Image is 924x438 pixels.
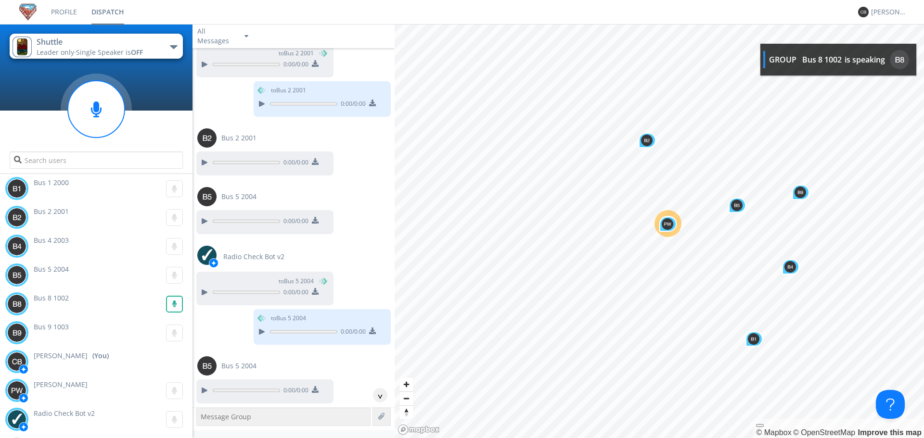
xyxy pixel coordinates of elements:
input: Search users [10,151,183,169]
span: Bus 1 2000 [34,178,69,187]
span: [PERSON_NAME] [34,351,88,361]
img: 373638.png [731,200,743,211]
span: Bus 2 2001 [221,133,257,143]
div: Leader only · [37,48,145,57]
img: 373638.png [858,7,869,17]
img: 373638.png [662,218,673,230]
iframe: Toggle Customer Support [876,390,905,419]
img: caret-down-sm.svg [244,35,248,38]
div: Map marker [639,133,656,148]
div: Bus 8 1002 [802,54,842,65]
span: 0:00 / 0:00 [280,60,308,71]
a: Map feedback [858,428,922,437]
a: Mapbox logo [398,424,440,435]
img: 373638.png [7,381,26,400]
span: 0:00 / 0:00 [280,288,308,299]
img: bc2ca8f184ee4098ac6cf5ab42f2686e [13,37,32,57]
a: Mapbox [756,428,791,437]
span: to Bus 2 2001 [279,49,314,58]
img: 373638.png [197,356,217,375]
img: download media button [312,60,319,67]
img: download media button [312,288,319,295]
div: ^ [373,388,387,402]
span: 0:00 / 0:00 [280,217,308,227]
img: 373638.png [7,179,26,198]
button: Reset bearing to north [399,405,413,419]
span: 0:00 / 0:00 [280,386,308,397]
img: 373638.png [7,208,26,227]
img: download media button [312,158,319,165]
span: Single Speaker is [76,48,143,57]
span: Bus 5 2004 [221,192,257,201]
img: download media button [312,386,319,393]
button: Toggle attribution [756,424,764,427]
a: OpenStreetMap [793,428,855,437]
div: Map marker [659,216,677,232]
img: 373638.png [197,128,217,148]
span: Radio Check Bot v2 [34,409,95,418]
img: db81f118e68845f1855415a8c303d5e5 [197,246,217,265]
img: 373638.png [7,265,26,285]
span: Radio Check Bot v2 [223,252,284,262]
img: download media button [369,100,376,106]
span: OFF [131,48,143,57]
div: Map marker [729,198,746,213]
button: Zoom out [399,391,413,405]
img: 373638.png [7,294,26,313]
img: 373638.png [7,237,26,256]
img: 373638.png [890,50,909,69]
img: 373638.png [197,187,217,206]
span: to Bus 5 2004 [271,314,306,323]
span: to Bus 5 2004 [279,277,314,286]
span: 0:00 / 0:00 [280,158,308,169]
div: is speaking [845,54,885,65]
span: [PERSON_NAME] [34,380,88,389]
span: Bus 2 2001 [34,207,69,216]
img: db81f118e68845f1855415a8c303d5e5 [7,410,26,429]
span: 0:00 / 0:00 [337,100,366,110]
img: download media button [312,217,319,224]
img: 373638.png [7,352,26,371]
div: Map marker [659,216,677,231]
img: 373638.png [748,333,759,345]
img: 373638.png [641,135,653,146]
div: Shuttle [37,37,145,48]
span: Bus 9 1003 [34,322,69,331]
img: download media button [369,327,376,334]
img: 373638.png [795,187,806,198]
div: [PERSON_NAME] [871,7,907,17]
span: Bus 4 2003 [34,236,69,245]
span: Bus 5 2004 [221,361,257,371]
img: ad2983a96b1d48e4a2e6ce754b295c54 [19,3,37,21]
div: GROUP [769,54,796,65]
button: Zoom in [399,377,413,391]
div: Map marker [792,185,809,200]
div: Map marker [782,259,799,275]
span: 0:00 / 0:00 [337,327,366,338]
button: ShuttleLeader only·Single Speaker isOFF [10,34,183,59]
img: 373638.png [7,323,26,342]
span: Bus 8 1002 [34,293,69,302]
img: 373638.png [784,261,796,273]
div: All Messages [197,26,236,46]
div: (You) [92,351,109,361]
span: Bus 5 2004 [34,264,69,274]
span: to Bus 2 2001 [271,86,306,95]
canvas: Map [395,24,924,438]
div: Map marker [745,331,763,347]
